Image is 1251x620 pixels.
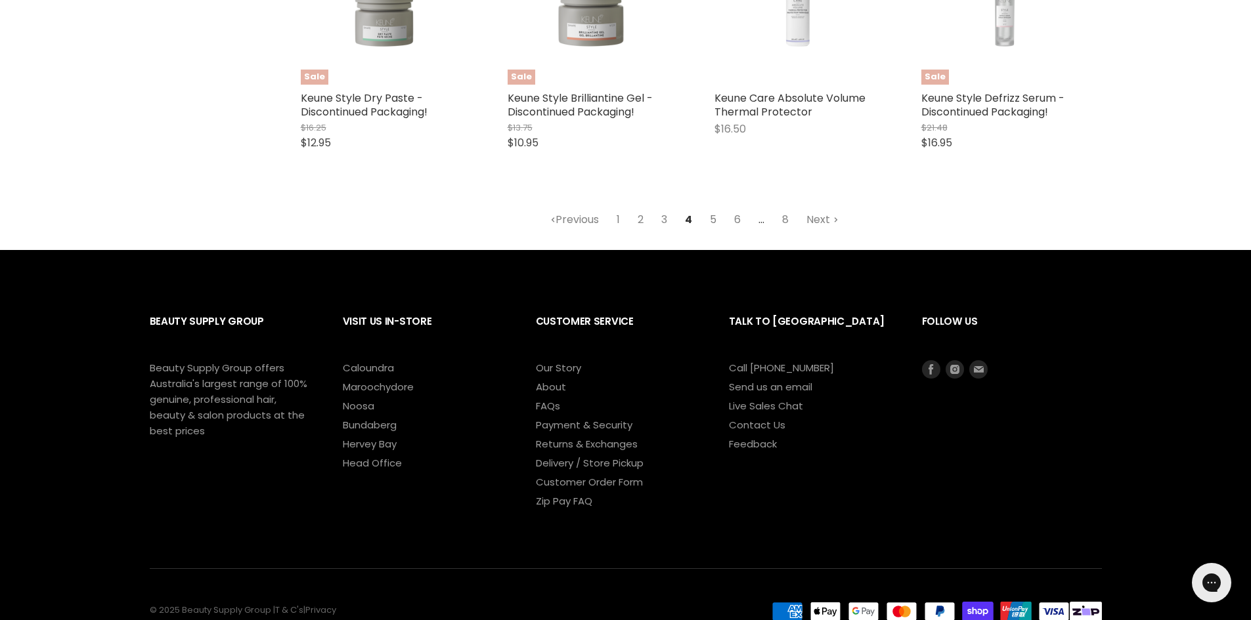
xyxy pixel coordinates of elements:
[508,91,653,119] a: Keune Style Brilliantine Gel - Discontinued Packaging!
[305,604,336,616] a: Privacy
[921,70,949,85] span: Sale
[609,208,627,232] a: 1
[343,418,397,432] a: Bundaberg
[729,361,834,375] a: Call [PHONE_NUMBER]
[654,208,674,232] a: 3
[150,305,317,360] h2: Beauty Supply Group
[536,456,644,470] a: Delivery / Store Pickup
[775,208,796,232] a: 8
[343,380,414,394] a: Maroochydore
[922,305,1102,360] h2: Follow us
[1185,558,1238,607] iframe: Gorgias live chat messenger
[301,121,326,134] span: $16.25
[536,361,581,375] a: Our Story
[536,437,638,451] a: Returns & Exchanges
[301,135,331,150] span: $12.95
[729,305,896,360] h2: Talk to [GEOGRAPHIC_DATA]
[921,91,1064,119] a: Keune Style Defrizz Serum - Discontinued Packaging!
[508,70,535,85] span: Sale
[343,361,394,375] a: Caloundra
[714,121,746,136] span: $16.50
[343,456,402,470] a: Head Office
[727,208,748,232] a: 6
[536,399,560,413] a: FAQs
[703,208,724,232] a: 5
[150,360,307,439] p: Beauty Supply Group offers Australia's largest range of 100% genuine, professional hair, beauty &...
[630,208,651,232] a: 2
[678,208,699,232] span: 4
[921,121,948,134] span: $21.48
[508,135,538,150] span: $10.95
[714,91,866,119] a: Keune Care Absolute Volume Thermal Protector
[729,437,777,451] a: Feedback
[536,418,632,432] a: Payment & Security
[343,399,374,413] a: Noosa
[536,305,703,360] h2: Customer Service
[543,208,606,232] a: Previous
[536,494,592,508] a: Zip Pay FAQ
[536,380,566,394] a: About
[921,135,952,150] span: $16.95
[729,399,803,413] a: Live Sales Chat
[275,604,303,616] a: T & C's
[343,305,510,360] h2: Visit Us In-Store
[343,437,397,451] a: Hervey Bay
[729,418,785,432] a: Contact Us
[729,380,812,394] a: Send us an email
[508,121,533,134] span: $13.75
[301,70,328,85] span: Sale
[301,91,428,119] a: Keune Style Dry Paste - Discontinued Packaging!
[536,475,643,489] a: Customer Order Form
[799,208,846,232] a: Next
[751,208,772,232] span: ...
